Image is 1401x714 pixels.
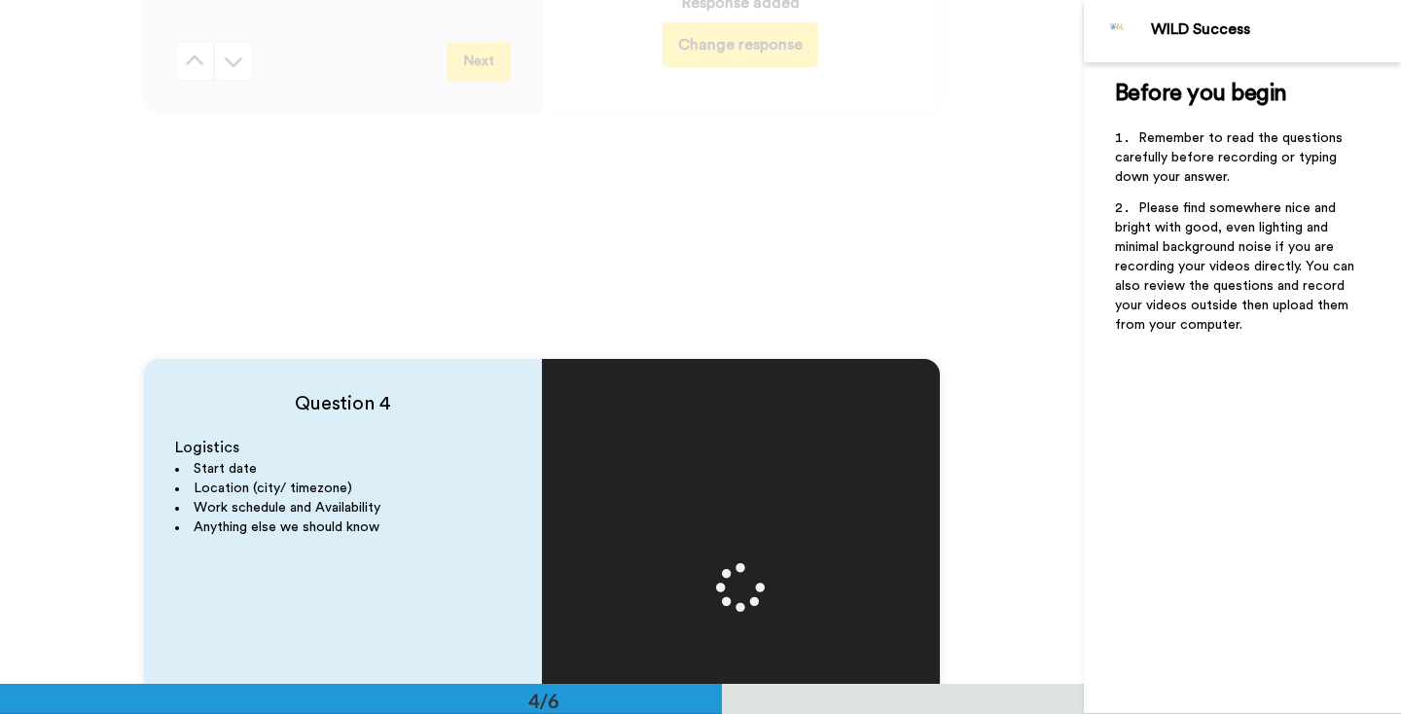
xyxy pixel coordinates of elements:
img: Profile Image [1095,8,1141,54]
span: Start date [194,462,257,476]
div: WILD Success [1151,20,1400,39]
span: Before you begin [1115,82,1287,105]
span: Remember to read the questions carefully before recording or typing down your answer. [1115,131,1347,184]
span: Please find somewhere nice and bright with good, even lighting and minimal background noise if yo... [1115,201,1358,332]
h4: Question 4 [175,390,511,417]
span: Anything else we should know [194,520,379,534]
span: Location (city/ timezone) [194,482,352,495]
div: 4/6 [497,687,591,714]
span: Work schedule and Availability [194,501,380,515]
span: Logistics [175,440,239,455]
